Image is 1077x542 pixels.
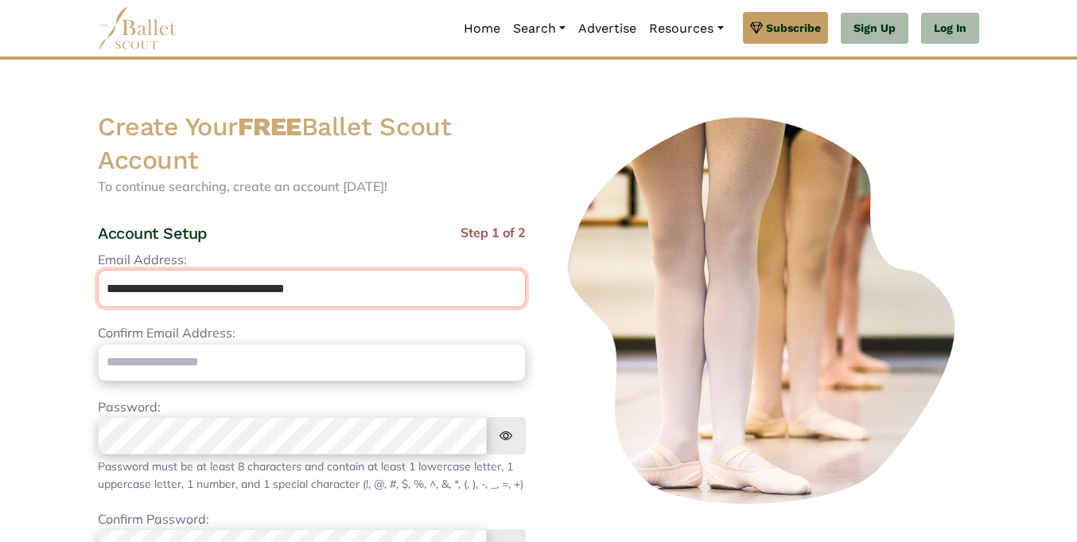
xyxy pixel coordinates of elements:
span: Subscribe [766,19,821,37]
a: Search [507,12,572,45]
a: Sign Up [841,13,908,45]
a: Resources [643,12,729,45]
span: To continue searching, create an account [DATE]! [98,178,387,194]
label: Confirm Email Address: [98,323,235,344]
span: Step 1 of 2 [461,223,526,250]
div: Password must be at least 8 characters and contain at least 1 lowercase letter, 1 uppercase lette... [98,458,526,493]
img: ballerinas [551,111,979,512]
label: Email Address: [98,250,187,271]
label: Confirm Password: [98,509,209,530]
strong: FREE [238,111,301,142]
a: Log In [921,13,979,45]
h2: Create Your Ballet Scout Account [98,111,526,177]
img: gem.svg [750,19,763,37]
a: Subscribe [743,12,828,44]
label: Password: [98,397,161,418]
h4: Account Setup [98,223,208,244]
a: Home [457,12,507,45]
a: Advertise [572,12,643,45]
